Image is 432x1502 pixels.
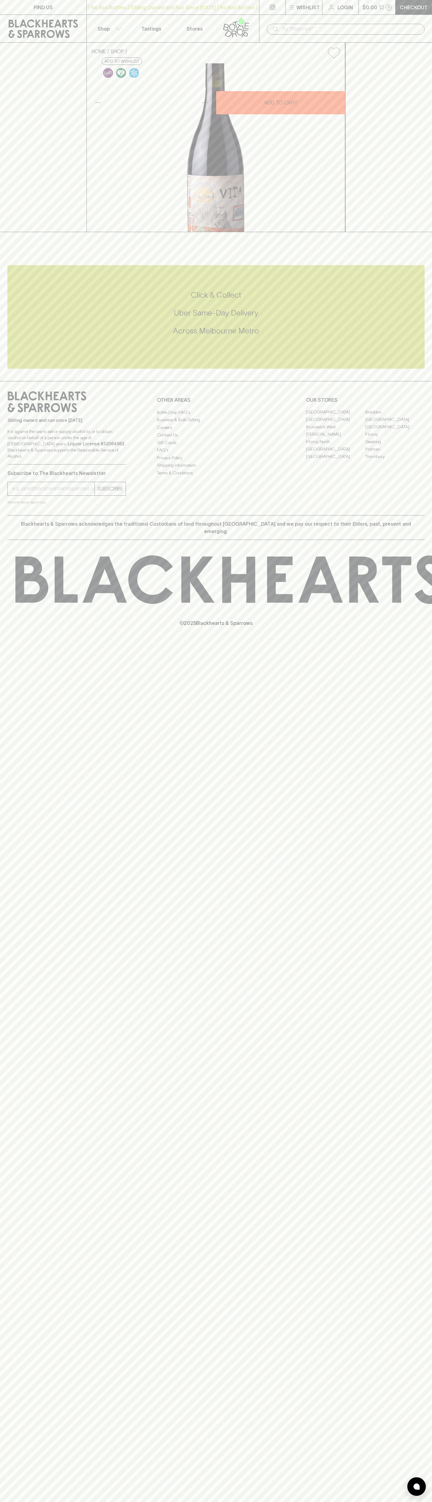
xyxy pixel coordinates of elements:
[264,99,297,106] p: ADD TO CART
[68,441,124,446] strong: Liquor License #32064953
[187,25,203,32] p: Stores
[365,423,425,431] a: [GEOGRAPHIC_DATA]
[296,4,320,11] p: Wishlist
[282,24,420,34] input: Try "Pinot noir"
[400,4,428,11] p: Checkout
[111,49,124,54] a: SHOP
[306,453,365,460] a: [GEOGRAPHIC_DATA]
[141,25,161,32] p: Tastings
[7,417,126,423] p: Sibling owned and run since [DATE]
[388,6,390,9] p: 0
[7,499,126,505] p: We will never spam you
[102,57,142,65] button: Add to wishlist
[157,454,275,461] a: Privacy Policy
[363,4,377,11] p: $0.00
[157,416,275,424] a: Business & Bulk Gifting
[173,15,216,42] a: Stores
[157,424,275,431] a: Careers
[130,15,173,42] a: Tastings
[34,4,53,11] p: FIND US
[7,308,425,318] h5: Uber Same-Day Delivery
[157,439,275,446] a: Gift Cards
[7,265,425,369] div: Call to action block
[157,431,275,439] a: Contact Us
[365,438,425,446] a: Geelong
[306,438,365,446] a: Fitzroy North
[413,1483,420,1490] img: bubble-icon
[306,409,365,416] a: [GEOGRAPHIC_DATA]
[129,68,139,78] img: Chilled Red
[306,446,365,453] a: [GEOGRAPHIC_DATA]
[12,484,94,494] input: e.g. jane@blackheartsandsparrows.com.au
[325,45,342,61] button: Add to wishlist
[306,416,365,423] a: [GEOGRAPHIC_DATA]
[338,4,353,11] p: Login
[306,396,425,404] p: OUR STORES
[157,396,275,404] p: OTHER AREAS
[102,66,115,79] a: Some may call it natural, others minimum intervention, either way, it’s hands off & maybe even a ...
[95,482,126,495] button: SUBSCRIBE
[97,485,123,492] p: SUBSCRIBE
[365,416,425,423] a: [GEOGRAPHIC_DATA]
[92,49,106,54] a: HOME
[157,462,275,469] a: Shipping Information
[87,15,130,42] button: Shop
[216,91,345,114] button: ADD TO CART
[87,63,345,232] img: 41290.png
[365,431,425,438] a: Fitzroy
[306,431,365,438] a: [PERSON_NAME]
[103,68,113,78] img: Lo-Fi
[115,66,128,79] a: Made without the use of any animal products.
[157,409,275,416] a: Bottle Drop FAQ's
[157,469,275,477] a: Terms & Conditions
[128,66,141,79] a: Wonderful as is, but a slight chill will enhance the aromatics and give it a beautiful crunch.
[306,423,365,431] a: Brunswick West
[7,469,126,477] p: Subscribe to The Blackhearts Newsletter
[7,428,126,459] p: It is against the law to sell or supply alcohol to, or to obtain alcohol on behalf of a person un...
[365,453,425,460] a: Thornbury
[365,446,425,453] a: Prahran
[7,290,425,300] h5: Click & Collect
[365,409,425,416] a: Braddon
[7,326,425,336] h5: Across Melbourne Metro
[157,447,275,454] a: FAQ's
[116,68,126,78] img: Vegan
[12,520,420,535] p: Blackhearts & Sparrows acknowledges the traditional Custodians of land throughout [GEOGRAPHIC_DAT...
[98,25,110,32] p: Shop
